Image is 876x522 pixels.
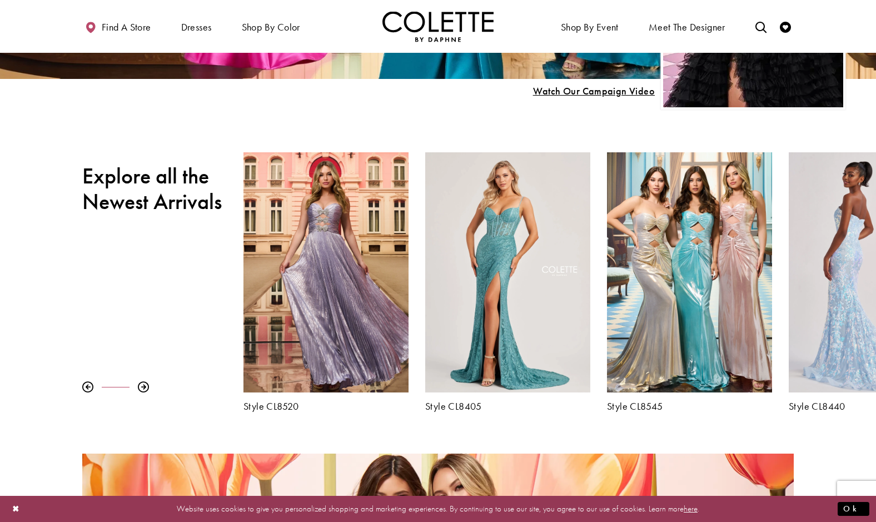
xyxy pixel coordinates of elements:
[239,11,303,42] span: Shop by color
[102,22,151,33] span: Find a store
[425,401,590,412] a: Style CL8405
[561,22,619,33] span: Shop By Event
[532,86,655,97] span: Play Slide #15 Video
[82,163,227,215] h2: Explore all the Newest Arrivals
[242,22,300,33] span: Shop by color
[646,11,728,42] a: Meet the designer
[382,11,494,42] img: Colette by Daphne
[599,144,780,420] div: Colette by Daphne Style No. CL8545
[181,22,212,33] span: Dresses
[178,11,215,42] span: Dresses
[417,144,599,420] div: Colette by Daphne Style No. CL8405
[243,401,409,412] a: Style CL8520
[382,11,494,42] a: Visit Home Page
[425,152,590,392] a: Visit Colette by Daphne Style No. CL8405 Page
[838,502,869,516] button: Submit Dialog
[82,11,153,42] a: Find a store
[607,152,772,392] a: Visit Colette by Daphne Style No. CL8545 Page
[7,499,26,519] button: Close Dialog
[235,144,417,420] div: Colette by Daphne Style No. CL8520
[558,11,621,42] span: Shop By Event
[243,152,409,392] a: Visit Colette by Daphne Style No. CL8520 Page
[649,22,725,33] span: Meet the designer
[684,503,698,514] a: here
[777,11,794,42] a: Check Wishlist
[607,401,772,412] a: Style CL8545
[80,501,796,516] p: Website uses cookies to give you personalized shopping and marketing experiences. By continuing t...
[753,11,769,42] a: Toggle search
